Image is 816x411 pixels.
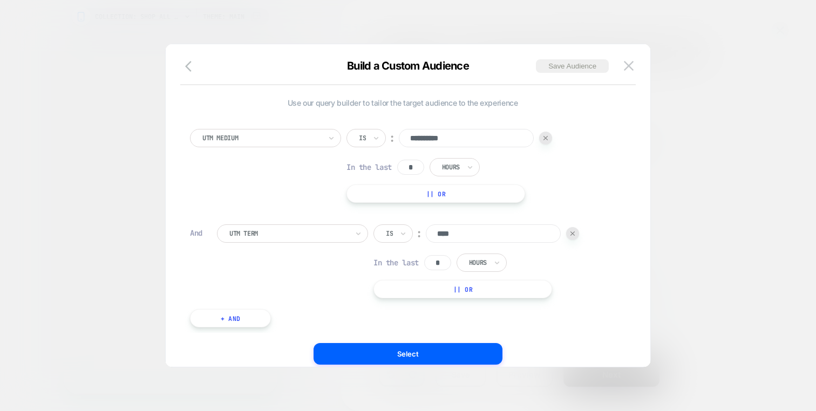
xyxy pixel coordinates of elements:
button: Select [314,343,502,365]
img: end [543,136,548,140]
img: end [570,231,575,236]
span: In the last [346,162,392,172]
div: ︰ [387,131,398,146]
img: close [624,61,634,70]
span: In the last [373,258,419,268]
button: Save Audience [536,59,609,73]
span: Build a Custom Audience [347,59,469,72]
span: Use our query builder to tailor the target audience to the experience [190,98,615,107]
button: || Or [373,280,552,298]
div: ︰ [414,227,425,241]
button: || Or [346,184,525,203]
